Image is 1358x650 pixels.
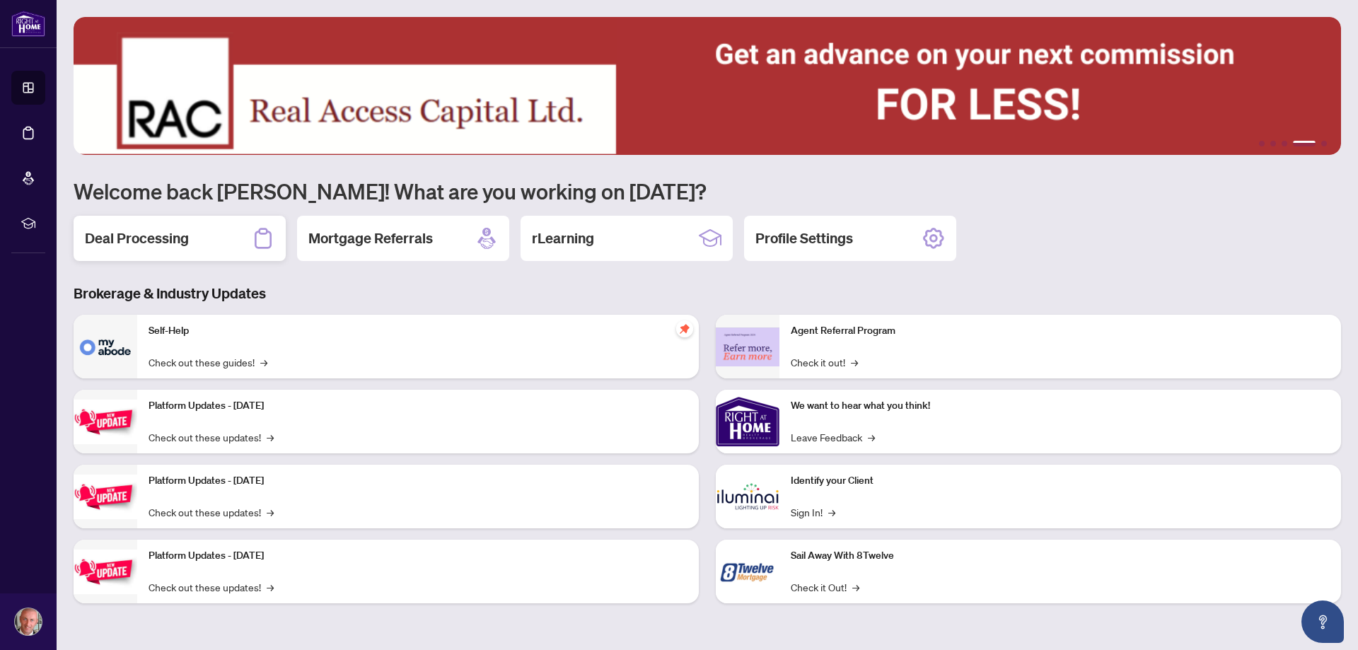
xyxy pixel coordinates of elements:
[267,579,274,595] span: →
[1259,141,1265,146] button: 1
[791,398,1330,414] p: We want to hear what you think!
[40,23,69,34] div: v 4.0.25
[260,354,267,370] span: →
[852,579,859,595] span: →
[716,540,779,603] img: Sail Away With 8Twelve
[15,608,42,635] img: Profile Icon
[791,548,1330,564] p: Sail Away With 8Twelve
[38,82,50,93] img: tab_domain_overview_orange.svg
[149,504,274,520] a: Check out these updates!→
[791,579,859,595] a: Check it Out!→
[149,429,274,445] a: Check out these updates!→
[74,284,1341,303] h3: Brokerage & Industry Updates
[716,327,779,366] img: Agent Referral Program
[308,228,433,248] h2: Mortgage Referrals
[156,83,238,93] div: Keywords by Traffic
[37,37,234,48] div: Domain: [PERSON_NAME][DOMAIN_NAME]
[149,548,687,564] p: Platform Updates - [DATE]
[1282,141,1287,146] button: 3
[85,228,189,248] h2: Deal Processing
[1293,141,1316,146] button: 4
[755,228,853,248] h2: Profile Settings
[149,398,687,414] p: Platform Updates - [DATE]
[23,37,34,48] img: website_grey.svg
[716,465,779,528] img: Identify your Client
[74,315,137,378] img: Self-Help
[868,429,875,445] span: →
[74,178,1341,204] h1: Welcome back [PERSON_NAME]! What are you working on [DATE]?
[1270,141,1276,146] button: 2
[74,475,137,519] img: Platform Updates - July 8, 2025
[23,23,34,34] img: logo_orange.svg
[828,504,835,520] span: →
[716,390,779,453] img: We want to hear what you think!
[149,579,274,595] a: Check out these updates!→
[149,323,687,339] p: Self-Help
[74,550,137,594] img: Platform Updates - June 23, 2025
[791,429,875,445] a: Leave Feedback→
[54,83,127,93] div: Domain Overview
[1301,600,1344,643] button: Open asap
[11,11,45,37] img: logo
[74,400,137,444] img: Platform Updates - July 21, 2025
[1321,141,1327,146] button: 5
[267,504,274,520] span: →
[149,473,687,489] p: Platform Updates - [DATE]
[267,429,274,445] span: →
[791,504,835,520] a: Sign In!→
[851,354,858,370] span: →
[791,354,858,370] a: Check it out!→
[141,82,152,93] img: tab_keywords_by_traffic_grey.svg
[532,228,594,248] h2: rLearning
[74,17,1341,155] img: Slide 3
[676,320,693,337] span: pushpin
[791,323,1330,339] p: Agent Referral Program
[791,473,1330,489] p: Identify your Client
[149,354,267,370] a: Check out these guides!→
